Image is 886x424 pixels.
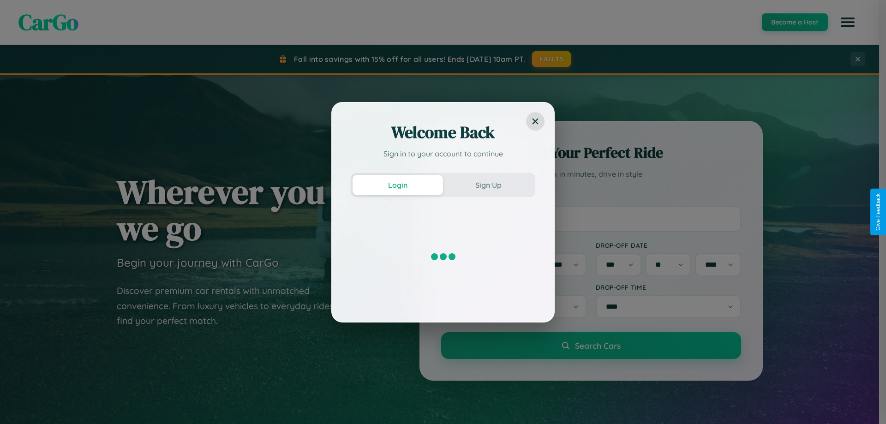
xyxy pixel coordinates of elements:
button: Sign Up [443,175,533,195]
button: Login [353,175,443,195]
div: Give Feedback [875,193,881,231]
h2: Welcome Back [351,121,535,143]
iframe: Intercom live chat [9,393,31,415]
p: Sign in to your account to continue [351,148,535,159]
